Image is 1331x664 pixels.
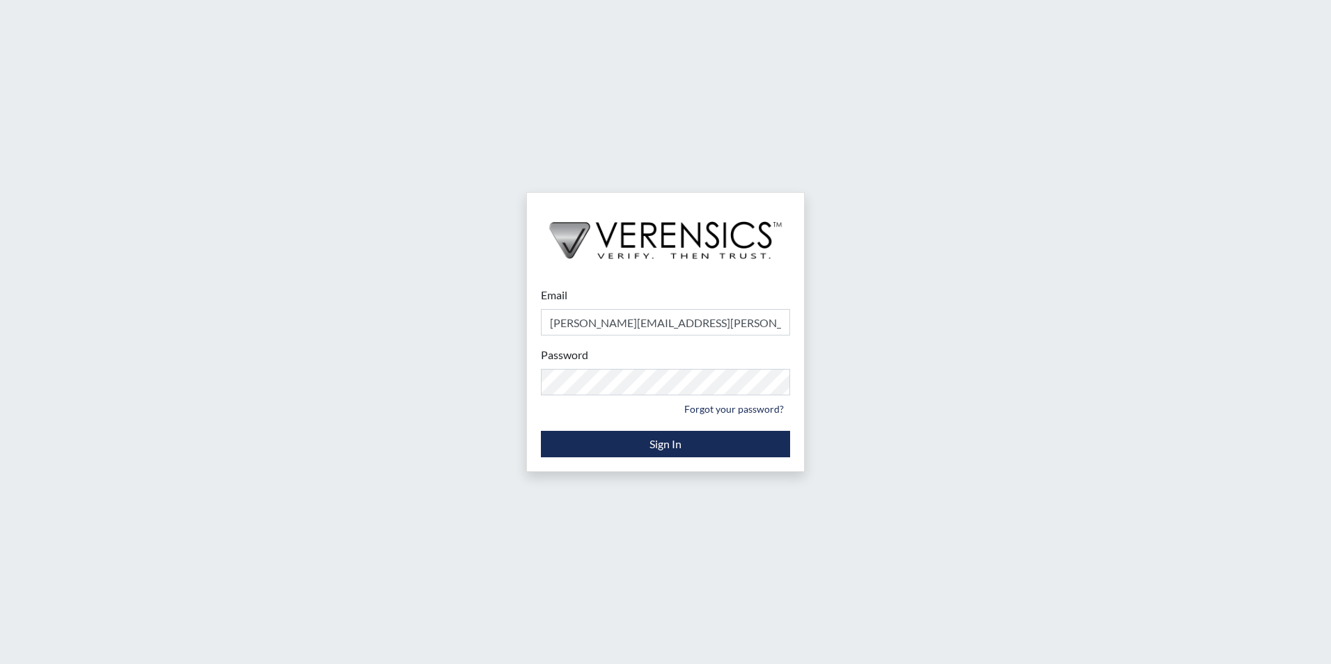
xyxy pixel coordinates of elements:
img: logo-wide-black.2aad4157.png [527,193,804,274]
button: Sign In [541,431,790,457]
input: Email [541,309,790,335]
label: Password [541,347,588,363]
label: Email [541,287,567,303]
a: Forgot your password? [678,398,790,420]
